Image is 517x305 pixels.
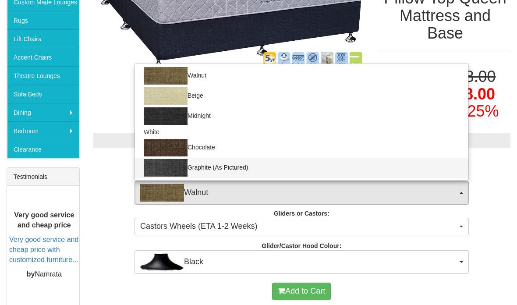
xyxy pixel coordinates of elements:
img: Midnight [144,107,188,125]
a: Beige [135,86,468,106]
a: Graphite (As Pictured) [135,158,468,178]
a: Midnight [135,106,468,126]
a: Walnut [135,66,468,86]
img: Beige [144,87,188,105]
a: Chocolate [135,138,468,158]
span: White [144,128,159,136]
img: Graphite (As Pictured) [144,159,188,177]
img: Walnut [144,67,188,85]
img: Chocolate [144,139,188,156]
